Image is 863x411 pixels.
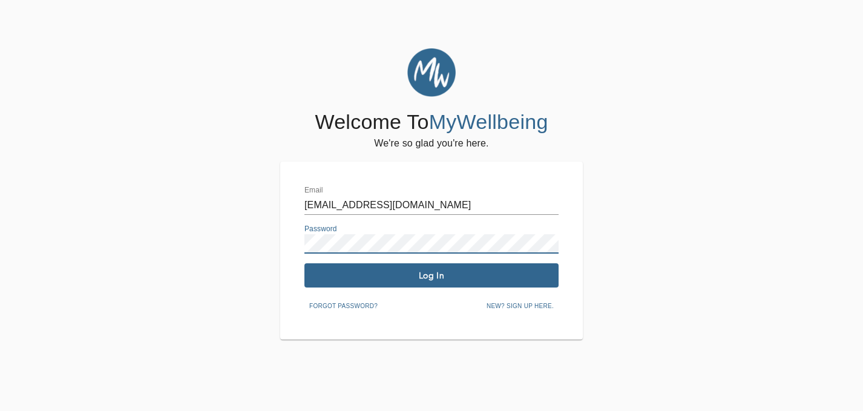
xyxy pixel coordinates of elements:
[304,297,382,315] button: Forgot password?
[407,48,456,97] img: MyWellbeing
[429,110,548,133] span: MyWellbeing
[482,297,559,315] button: New? Sign up here.
[487,301,554,312] span: New? Sign up here.
[374,135,488,152] h6: We're so glad you're here.
[304,300,382,310] a: Forgot password?
[304,226,337,233] label: Password
[309,270,554,281] span: Log In
[304,263,559,288] button: Log In
[304,187,323,194] label: Email
[309,301,378,312] span: Forgot password?
[315,110,548,135] h4: Welcome To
